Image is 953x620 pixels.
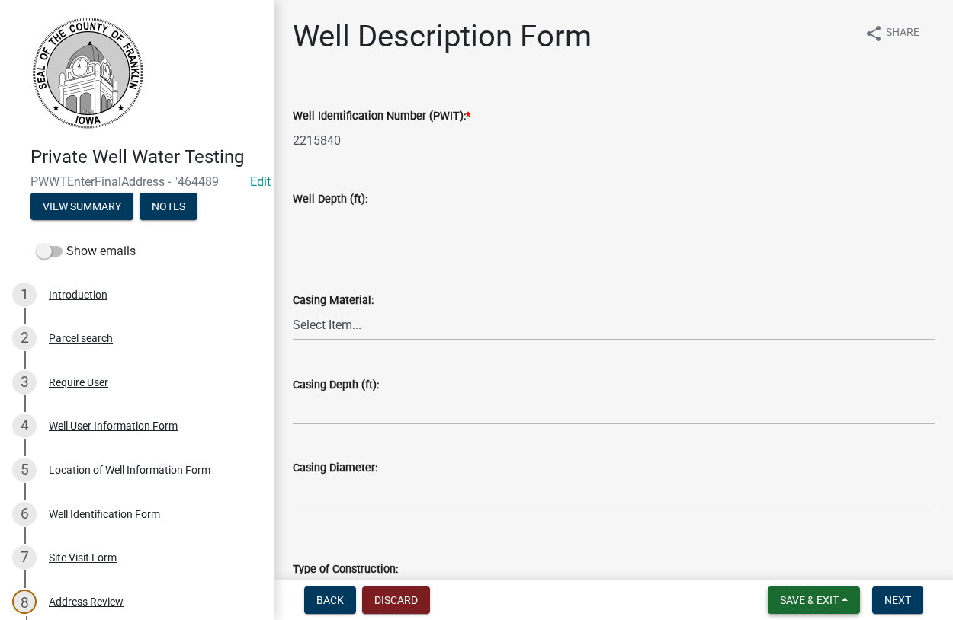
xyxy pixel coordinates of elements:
[12,370,37,395] div: 3
[12,590,37,614] div: 8
[12,283,37,307] div: 1
[250,174,271,189] wm-modal-confirm: Edit Application Number
[12,545,37,570] div: 7
[49,465,210,475] div: Location of Well Information Form
[780,594,839,606] span: Save & Exit
[293,463,377,474] label: Casing Diameter:
[30,201,133,213] wm-modal-confirm: Summary
[293,380,379,391] label: Casing Depth (ft):
[49,289,107,300] div: Introduction
[12,414,37,438] div: 4
[865,24,883,43] i: share
[49,377,108,388] div: Require User
[293,296,374,306] label: Casing Material:
[293,564,398,575] label: Type of Construction:
[884,594,911,606] span: Next
[304,586,356,614] button: Back
[768,586,860,614] button: Save & Exit
[49,596,124,607] div: Address Review
[140,193,197,220] button: Notes
[140,201,197,213] wm-modal-confirm: Notes
[293,18,592,55] h1: Well Description Form
[852,18,932,48] button: shareShare
[49,333,113,344] div: Parcel search
[12,326,37,350] div: 2
[30,146,262,168] h4: Private Well Water Testing
[12,458,37,482] div: 5
[30,16,145,130] img: Franklin County, Iowa
[886,24,919,43] span: Share
[362,586,430,614] button: Discard
[872,586,923,614] button: Next
[49,509,160,519] div: Well Identification Form
[49,552,117,563] div: Site Visit Form
[37,242,136,260] label: Show emails
[30,193,133,220] button: View Summary
[293,111,470,122] label: Well Identification Number (PWIT):
[30,174,244,189] span: PWWTEnterFinalAddress - "464489
[49,420,178,431] div: Well User Information Form
[316,594,344,606] span: Back
[12,502,37,526] div: 6
[250,174,271,189] a: Edit
[293,194,367,205] label: Well Depth (ft):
